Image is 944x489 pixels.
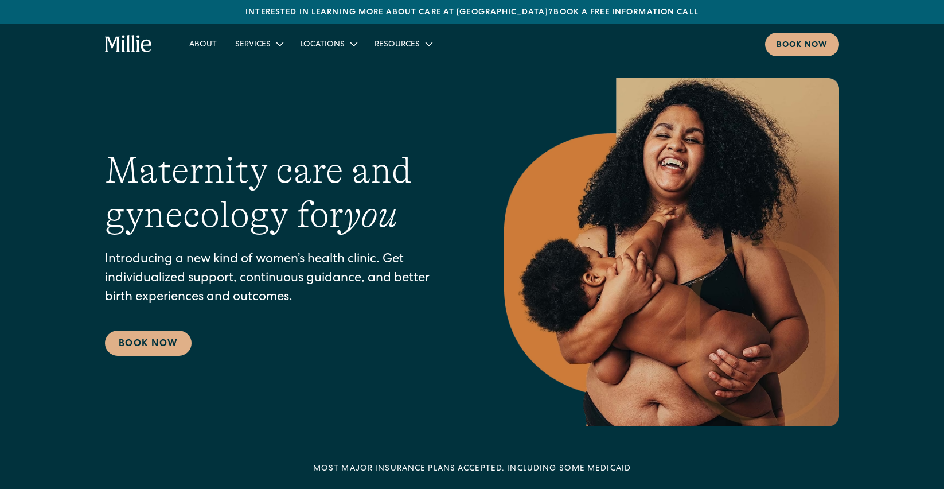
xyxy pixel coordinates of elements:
p: Introducing a new kind of women’s health clinic. Get individualized support, continuous guidance,... [105,251,458,308]
div: Services [226,34,291,53]
div: Locations [301,39,345,51]
div: Book now [777,40,828,52]
a: home [105,35,153,53]
div: Resources [375,39,420,51]
em: you [344,194,397,235]
a: Book Now [105,331,192,356]
div: MOST MAJOR INSURANCE PLANS ACCEPTED, INCLUDING some MEDICAID [313,463,631,475]
h1: Maternity care and gynecology for [105,149,458,237]
div: Locations [291,34,365,53]
a: Book a free information call [553,9,698,17]
a: Book now [765,33,839,56]
div: Resources [365,34,440,53]
img: Smiling mother with her baby in arms, celebrating body positivity and the nurturing bond of postp... [504,78,839,426]
div: Services [235,39,271,51]
a: About [180,34,226,53]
